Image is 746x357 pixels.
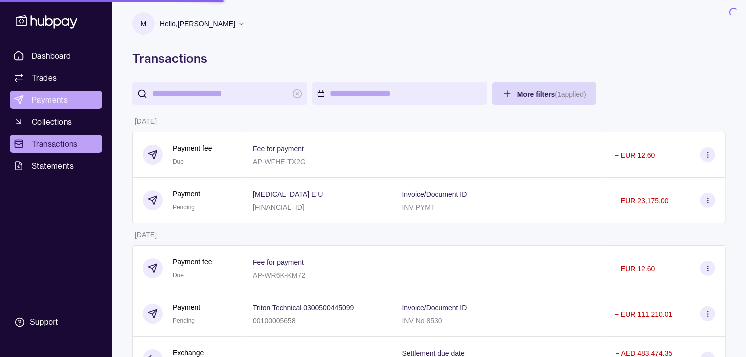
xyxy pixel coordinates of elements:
p: − EUR 111,210.01 [615,310,673,318]
p: AP-WR6K-KM72 [253,271,305,279]
a: Transactions [10,135,102,153]
span: Due [173,272,184,279]
p: M [141,18,147,29]
p: Fee for payment [253,145,304,153]
span: Due [173,158,184,165]
p: INV No 8530 [402,317,442,325]
p: Invoice/Document ID [402,304,467,312]
p: Payment fee [173,143,212,154]
p: 00100005658 [253,317,296,325]
a: Trades [10,69,102,87]
p: ( 1 applied) [555,90,586,98]
p: Hello, [PERSON_NAME] [160,18,235,29]
button: More filters(1applied) [492,82,596,105]
p: [DATE] [135,117,157,125]
h1: Transactions [132,50,726,66]
p: Payment [173,302,200,313]
p: − EUR 12.60 [615,151,655,159]
p: Triton Technical 0300500445099 [253,304,354,312]
a: Statements [10,157,102,175]
span: Pending [173,204,195,211]
span: Transactions [32,138,78,150]
p: − EUR 23,175.00 [615,197,669,205]
span: Payments [32,94,68,106]
span: Dashboard [32,50,71,62]
a: Support [10,312,102,333]
span: Pending [173,317,195,324]
span: More filters [517,90,586,98]
div: Support [30,317,58,328]
a: Dashboard [10,47,102,65]
p: Payment [173,188,200,199]
span: Statements [32,160,74,172]
input: search [152,82,287,105]
p: [FINANCIAL_ID] [253,203,304,211]
p: [DATE] [135,231,157,239]
p: Fee for payment [253,258,304,266]
p: INV PYMT [402,203,435,211]
span: Trades [32,72,57,84]
a: Collections [10,113,102,131]
p: Payment fee [173,256,212,267]
p: AP-WFHE-TX2G [253,158,306,166]
p: Invoice/Document ID [402,190,467,198]
a: Payments [10,91,102,109]
p: − EUR 12.60 [615,265,655,273]
p: [MEDICAL_DATA] E U [253,190,323,198]
span: Collections [32,116,72,128]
